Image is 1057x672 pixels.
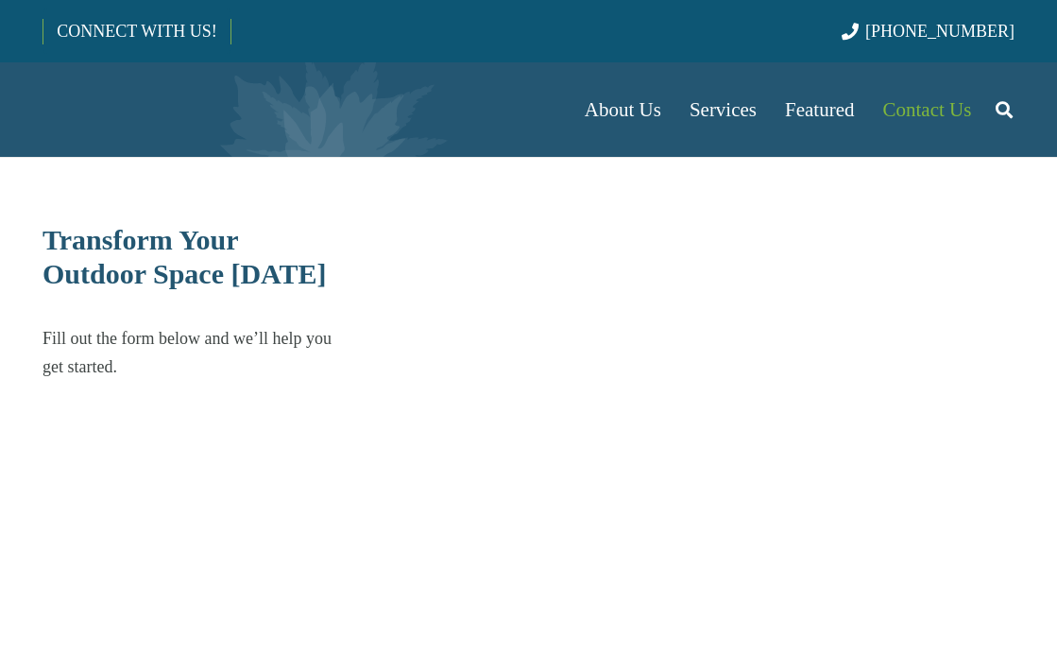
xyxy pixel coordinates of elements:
a: Search [985,86,1023,133]
p: Fill out the form below and we’ll help you get started. [43,324,343,381]
span: [PHONE_NUMBER] [865,22,1014,41]
span: Transform Your Outdoor Space [DATE] [43,224,327,289]
span: Services [690,98,757,121]
a: Contact Us [869,62,986,157]
span: Featured [785,98,854,121]
span: About Us [585,98,661,121]
a: Borst-Logo [43,72,356,147]
a: About Us [571,62,675,157]
a: [PHONE_NUMBER] [842,22,1014,41]
a: Featured [771,62,868,157]
a: CONNECT WITH US! [43,9,230,54]
a: Services [675,62,771,157]
span: Contact Us [883,98,972,121]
